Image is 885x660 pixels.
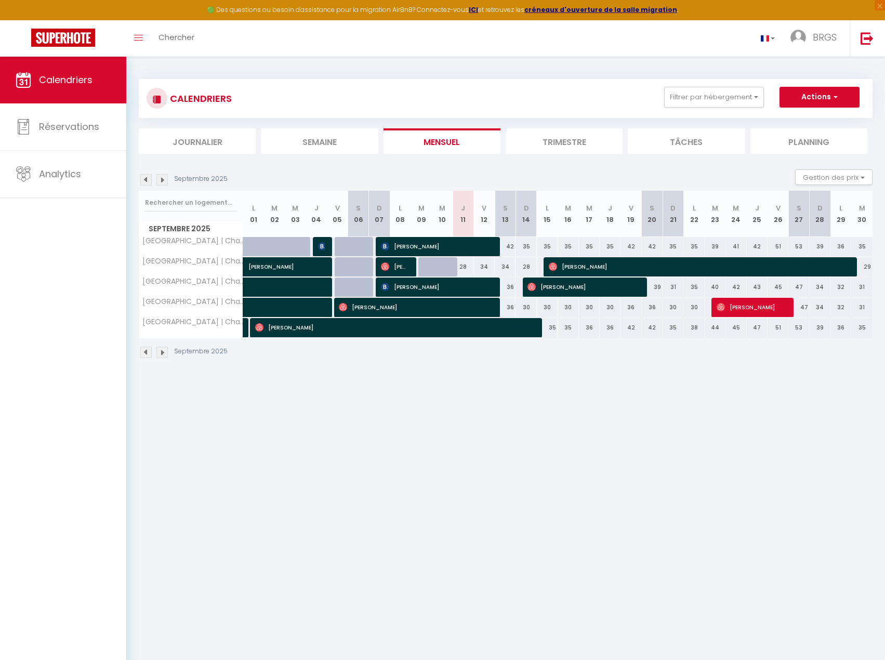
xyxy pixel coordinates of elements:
[482,203,486,213] abbr: V
[629,203,633,213] abbr: V
[600,237,620,256] div: 35
[790,30,806,45] img: ...
[516,237,536,256] div: 35
[628,128,745,154] li: Tâches
[642,318,663,337] div: 42
[747,237,768,256] div: 42
[788,318,809,337] div: 53
[145,193,237,212] input: Rechercher un logement...
[859,203,865,213] abbr: M
[705,278,725,297] div: 40
[516,257,536,276] div: 28
[558,191,578,237] th: 16
[608,203,612,213] abbr: J
[261,128,378,154] li: Semaine
[151,20,202,57] a: Chercher
[527,277,638,297] span: [PERSON_NAME]
[39,73,93,86] span: Calendriers
[348,191,368,237] th: 06
[663,191,683,237] th: 21
[851,257,873,276] div: 29
[725,191,746,237] th: 24
[579,191,600,237] th: 17
[851,278,873,297] div: 31
[174,347,228,357] p: Septembre 2025
[642,278,663,297] div: 39
[851,237,873,256] div: 35
[650,203,654,213] abbr: S
[810,237,830,256] div: 39
[565,203,571,213] abbr: M
[683,278,704,297] div: 35
[586,203,592,213] abbr: M
[306,191,327,237] th: 04
[683,298,704,317] div: 30
[141,278,245,285] span: [GEOGRAPHIC_DATA] | Chambre 3 * 12 m² * Cosy * Rénovée * Douche
[384,128,500,154] li: Mensuel
[830,278,851,297] div: 32
[600,191,620,237] th: 18
[141,298,245,306] span: [GEOGRAPHIC_DATA] | Chambre 4 * 9 m² * Cosy * Rénovée * Douche
[524,5,677,14] a: créneaux d'ouverture de la salle migration
[167,87,232,110] h3: CALENDRIERS
[642,191,663,237] th: 20
[546,203,549,213] abbr: L
[579,237,600,256] div: 35
[620,191,641,237] th: 19
[292,203,298,213] abbr: M
[693,203,696,213] abbr: L
[705,237,725,256] div: 39
[663,237,683,256] div: 35
[432,191,453,237] th: 10
[243,191,264,237] th: 01
[813,31,837,44] span: BRGS
[495,298,516,317] div: 36
[558,237,578,256] div: 35
[495,257,516,276] div: 34
[830,318,851,337] div: 36
[620,237,641,256] div: 42
[683,191,704,237] th: 22
[683,318,704,337] div: 38
[516,298,536,317] div: 30
[558,298,578,317] div: 30
[705,318,725,337] div: 44
[783,20,850,57] a: ... BRGS
[747,191,768,237] th: 25
[600,298,620,317] div: 30
[839,203,842,213] abbr: L
[768,191,788,237] th: 26
[381,257,408,276] span: [PERSON_NAME]
[474,257,495,276] div: 34
[780,87,860,108] button: Actions
[285,191,306,237] th: 03
[663,278,683,297] div: 31
[39,167,81,180] span: Analytics
[683,237,704,256] div: 35
[139,128,256,154] li: Journalier
[664,87,764,108] button: Filtrer par hébergement
[474,191,495,237] th: 12
[851,191,873,237] th: 30
[817,203,823,213] abbr: D
[390,191,411,237] th: 08
[158,32,194,43] span: Chercher
[381,277,492,297] span: [PERSON_NAME]
[537,237,558,256] div: 35
[439,203,445,213] abbr: M
[252,203,255,213] abbr: L
[31,29,95,47] img: Super Booking
[747,278,768,297] div: 43
[141,257,245,265] span: [GEOGRAPHIC_DATA] | Chambre 2 * 9 m² * Cosy * Rénovée * Douche
[663,318,683,337] div: 35
[755,203,759,213] abbr: J
[750,128,867,154] li: Planning
[318,236,325,256] span: [PERSON_NAME]
[670,203,676,213] abbr: D
[861,32,874,45] img: logout
[725,237,746,256] div: 41
[503,203,508,213] abbr: S
[141,318,245,326] span: [GEOGRAPHIC_DATA] | Chambre 5 * 16 m² * Chambre 16 m² * Cosy * Rénovée * Douche * Toilette
[851,298,873,317] div: 31
[399,203,402,213] abbr: L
